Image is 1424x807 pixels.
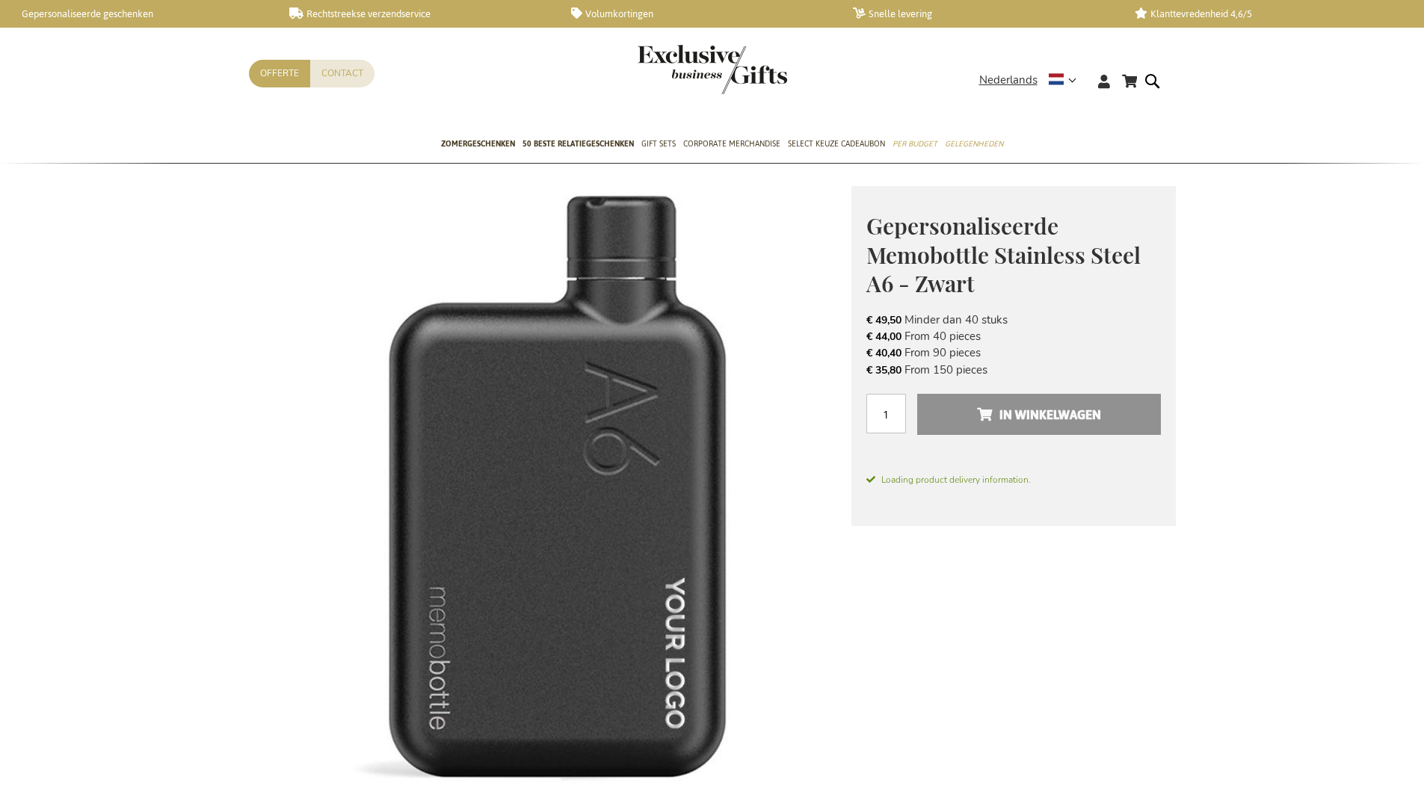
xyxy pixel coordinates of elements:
span: Zomergeschenken [441,136,515,152]
span: Nederlands [979,72,1038,89]
a: Snelle levering [853,7,1111,20]
a: Contact [310,60,375,87]
a: Gelegenheden [945,126,1003,164]
a: Offerte [249,60,310,87]
a: Per Budget [893,126,937,164]
span: € 49,50 [866,313,901,327]
a: 50 beste relatiegeschenken [523,126,634,164]
a: Gepersonaliseerde geschenken [7,7,265,20]
a: Rechtstreekse verzendservice [289,7,547,20]
img: Gepersonaliseerde Memobottle Stainless Steel A6 - Zwart [249,186,851,788]
span: 50 beste relatiegeschenken [523,136,634,152]
span: Select Keuze Cadeaubon [788,136,885,152]
li: Minder dan 40 stuks [866,312,1161,328]
span: Gelegenheden [945,136,1003,152]
img: Exclusive Business gifts logo [638,45,787,94]
a: Gift Sets [641,126,676,164]
a: Klanttevredenheid 4,6/5 [1135,7,1393,20]
a: Corporate Merchandise [683,126,780,164]
span: Gepersonaliseerde Memobottle Stainless Steel A6 - Zwart [866,211,1141,298]
span: € 35,80 [866,363,901,377]
span: Corporate Merchandise [683,136,780,152]
span: Gift Sets [641,136,676,152]
span: € 44,00 [866,330,901,344]
li: From 40 pieces [866,328,1161,344]
a: store logo [638,45,712,94]
span: Loading product delivery information. [866,473,1161,486]
a: Volumkortingen [571,7,829,20]
span: € 40,40 [866,346,901,360]
a: Zomergeschenken [441,126,515,164]
a: Select Keuze Cadeaubon [788,126,885,164]
input: Aantal [866,394,906,433]
span: Per Budget [893,136,937,152]
li: From 150 pieces [866,362,1161,378]
li: From 90 pieces [866,344,1161,361]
